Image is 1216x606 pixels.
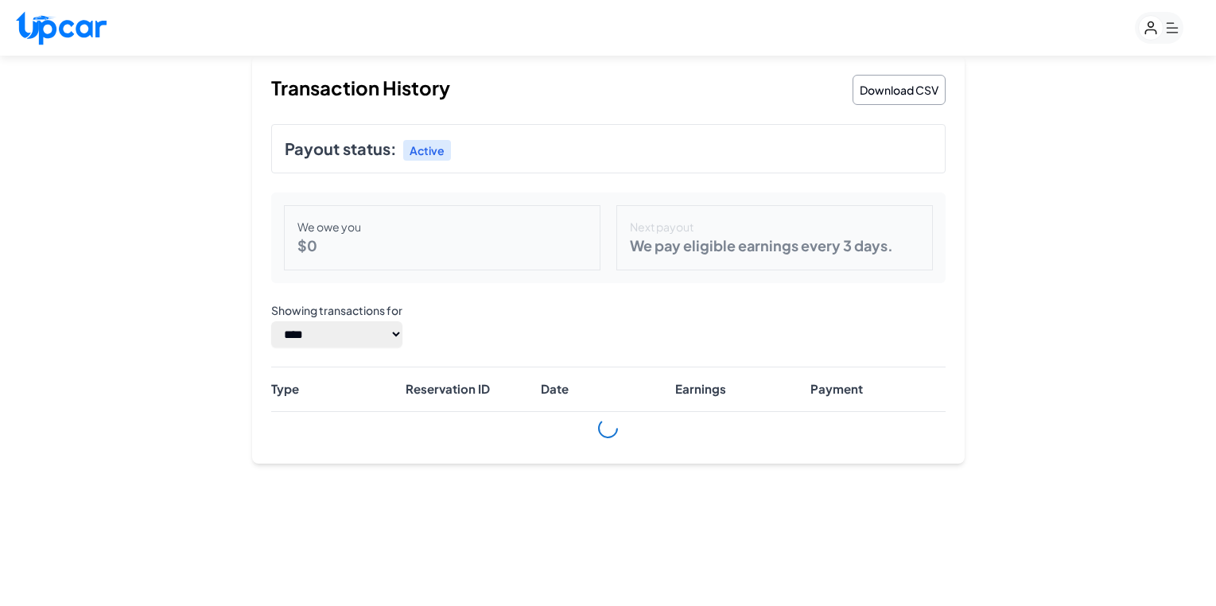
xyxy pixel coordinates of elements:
p: $ 0 [297,235,587,257]
span: Payout status: [285,138,397,158]
span: Type [271,380,406,398]
span: Earnings [675,380,810,398]
h1: Transaction History [271,75,450,105]
span: Active [403,140,451,161]
span: Date [541,380,676,398]
img: Upcar Logo [16,11,107,45]
button: Download CSV [853,75,946,105]
span: Reservation ID [406,380,541,398]
p: Next payout [630,219,919,235]
p: We pay eligible earnings every 3 days. [630,235,919,257]
label: Showing transactions for [271,302,402,318]
span: Payment [810,380,946,398]
p: We owe you [297,219,587,235]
